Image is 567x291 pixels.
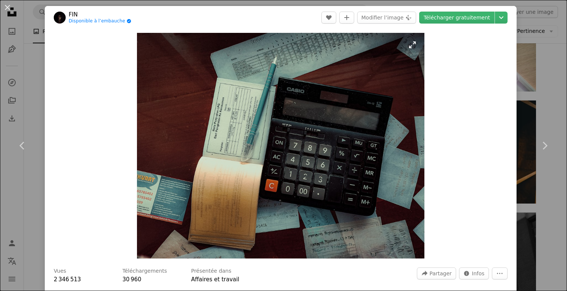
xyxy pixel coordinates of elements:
[54,267,66,275] h3: Vues
[122,276,141,283] span: 30 960
[321,12,336,24] button: J’aime
[417,267,456,279] button: Partager cette image
[191,276,239,283] a: Affaires et travail
[137,33,425,259] button: Zoom sur cette image
[191,267,231,275] h3: Présentée dans
[69,11,131,18] a: FIN
[430,268,452,279] span: Partager
[339,12,354,24] button: Ajouter à la collection
[492,267,508,279] button: Plus d’actions
[459,267,489,279] button: Statistiques de cette image
[495,12,508,24] button: Choisissez la taille de téléchargement
[522,110,567,182] a: Suivant
[54,276,81,283] span: 2 346 513
[357,12,416,24] button: Modifier l’image
[419,12,495,24] a: Télécharger gratuitement
[54,12,66,24] img: Accéder au profil de FIN
[137,33,425,259] img: une calculatrice posée sur une table en bois
[122,267,167,275] h3: Téléchargements
[472,268,485,279] span: Infos
[69,18,131,24] a: Disponible à l’embauche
